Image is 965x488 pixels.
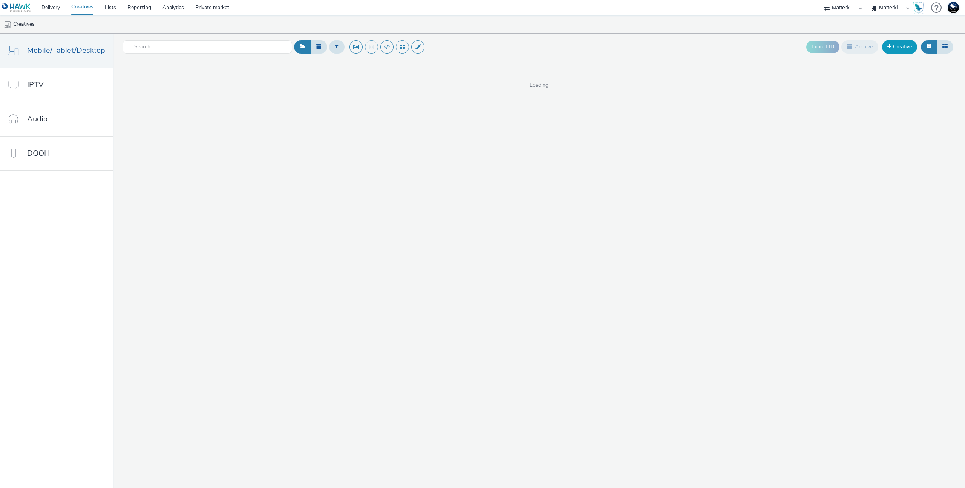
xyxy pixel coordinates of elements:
[27,114,47,124] span: Audio
[841,40,878,53] button: Archive
[913,2,927,14] a: Hawk Academy
[2,3,31,12] img: undefined Logo
[806,41,839,53] button: Export ID
[27,148,50,159] span: DOOH
[27,45,105,56] span: Mobile/Tablet/Desktop
[113,81,965,89] span: Loading
[913,2,924,14] img: Hawk Academy
[123,40,292,54] input: Search...
[882,40,917,54] a: Creative
[948,2,959,13] img: Support Hawk
[937,40,953,53] button: Table
[921,40,937,53] button: Grid
[4,21,11,28] img: mobile
[27,79,44,90] span: IPTV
